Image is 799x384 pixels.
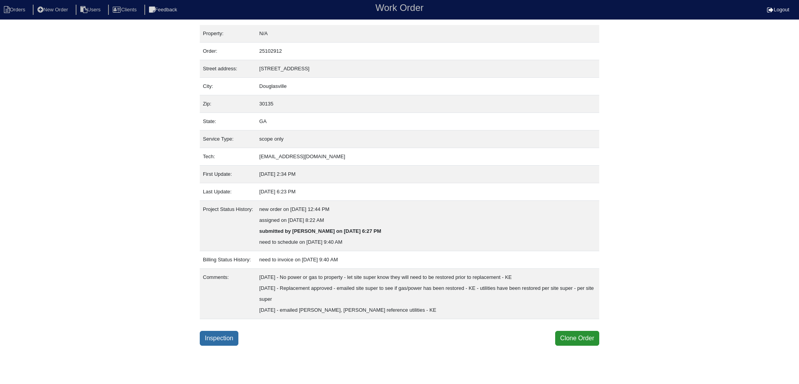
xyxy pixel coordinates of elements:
div: new order on [DATE] 12:44 PM [259,204,596,215]
td: Last Update: [200,183,256,201]
td: Property: [200,25,256,43]
li: Feedback [144,5,183,15]
div: need to invoice on [DATE] 9:40 AM [259,254,596,265]
a: Logout [767,7,789,13]
div: submitted by [PERSON_NAME] on [DATE] 6:27 PM [259,226,596,237]
td: [DATE] 6:23 PM [256,183,599,201]
a: Users [76,7,107,13]
td: Comments: [200,269,256,319]
td: [STREET_ADDRESS] [256,60,599,78]
td: N/A [256,25,599,43]
td: Tech: [200,148,256,166]
a: Inspection [200,331,238,346]
li: Clients [108,5,143,15]
a: New Order [33,7,74,13]
td: 30135 [256,95,599,113]
td: [EMAIL_ADDRESS][DOMAIN_NAME] [256,148,599,166]
td: Zip: [200,95,256,113]
td: First Update: [200,166,256,183]
td: City: [200,78,256,95]
div: need to schedule on [DATE] 9:40 AM [259,237,596,248]
a: Clients [108,7,143,13]
li: Users [76,5,107,15]
div: assigned on [DATE] 8:22 AM [259,215,596,226]
td: scope only [256,130,599,148]
td: State: [200,113,256,130]
li: New Order [33,5,74,15]
td: Service Type: [200,130,256,148]
td: Project Status History: [200,201,256,251]
td: Billing Status History: [200,251,256,269]
td: [DATE] - No power or gas to property - let site super know they will need to be restored prior to... [256,269,599,319]
button: Clone Order [555,331,599,346]
td: [DATE] 2:34 PM [256,166,599,183]
td: 25102912 [256,43,599,60]
td: GA [256,113,599,130]
td: Street address: [200,60,256,78]
td: Order: [200,43,256,60]
td: Douglasville [256,78,599,95]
